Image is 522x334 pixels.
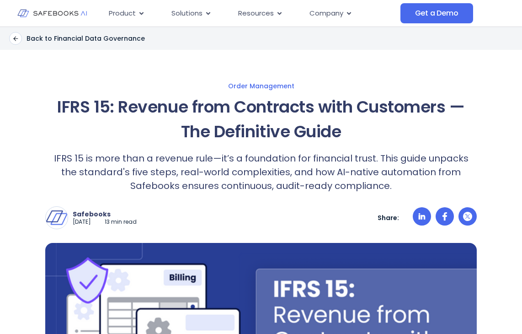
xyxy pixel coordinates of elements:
a: Back to Financial Data Governance [9,32,145,45]
p: Safebooks [73,210,137,218]
p: 13 min read [105,218,137,226]
div: Menu Toggle [101,5,400,22]
h1: IFRS 15: Revenue from Contracts with Customers — The Definitive Guide [45,95,477,144]
span: Company [309,8,343,19]
p: [DATE] [73,218,91,226]
a: Get a Demo [400,3,473,23]
span: Get a Demo [415,9,458,18]
span: Product [109,8,136,19]
a: Order Management [9,82,513,90]
img: Safebooks [46,207,68,229]
nav: Menu [101,5,400,22]
span: Resources [238,8,274,19]
p: IFRS 15 is more than a revenue rule—it’s a foundation for financial trust. This guide unpacks the... [45,151,477,193]
span: Solutions [171,8,202,19]
p: Back to Financial Data Governance [27,34,145,43]
p: Share: [378,214,399,222]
